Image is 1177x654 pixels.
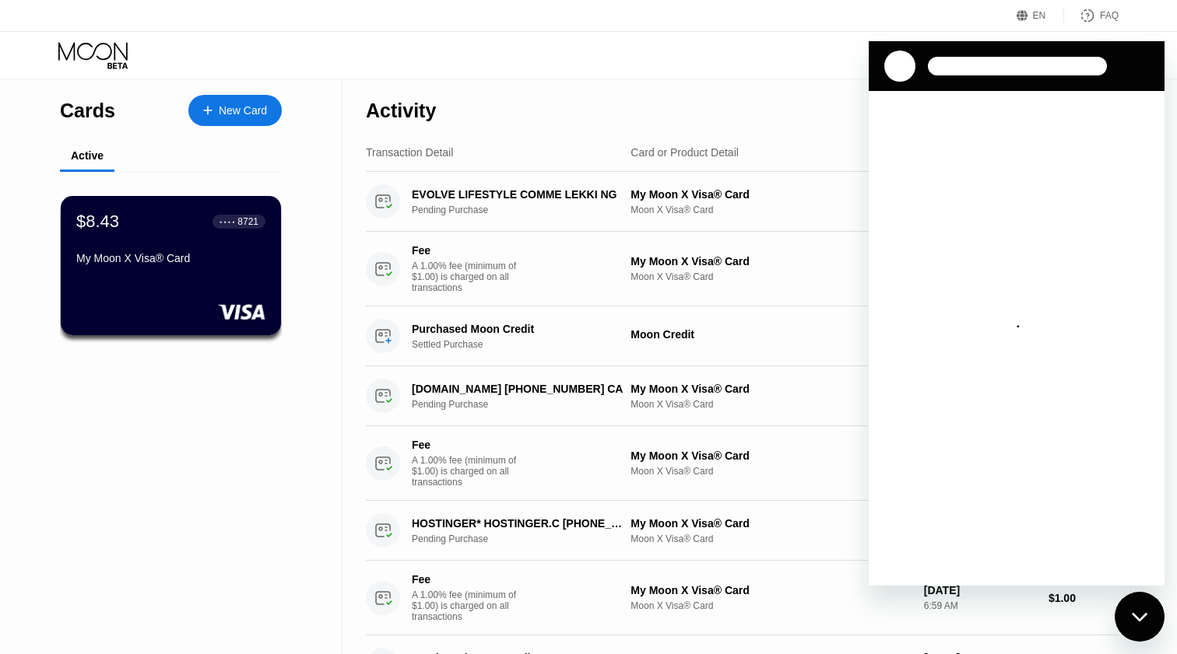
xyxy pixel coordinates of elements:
div: $1.00 [1049,592,1119,604]
div: FAQ [1100,10,1119,21]
div: Fee [412,439,521,451]
div: My Moon X Visa® Card [631,517,911,530]
div: My Moon X Visa® Card [631,449,911,462]
div: Pending Purchase [412,205,639,215]
div: Cards [60,100,115,122]
div: EN [1017,8,1064,23]
div: EVOLVE LIFESTYLE COMME LEKKI NGPending PurchaseMy Moon X Visa® CardMoon X Visa® Card[DATE]9:40 AM... [366,172,1119,232]
div: A 1.00% fee (minimum of $1.00) is charged on all transactions [412,261,529,293]
div: A 1.00% fee (minimum of $1.00) is charged on all transactions [412,455,529,488]
div: FeeA 1.00% fee (minimum of $1.00) is charged on all transactionsMy Moon X Visa® CardMoon X Visa® ... [366,232,1119,306]
div: Moon X Visa® Card [631,466,911,477]
div: Purchased Moon Credit [412,323,623,335]
div: Transaction Detail [366,146,453,159]
div: ● ● ● ● [220,219,235,224]
div: Settled Purchase [412,339,639,350]
div: FeeA 1.00% fee (minimum of $1.00) is charged on all transactionsMy Moon X Visa® CardMoon X Visa® ... [366,426,1119,501]
div: Purchased Moon CreditSettled PurchaseMoon Credit[DATE]9:37 AM$10.01 [366,306,1119,366]
div: Fee [412,244,521,257]
div: Card or Product Detail [631,146,739,159]
div: Pending Purchase [412,533,639,544]
div: 6:59 AM [924,600,1036,611]
div: 8721 [237,216,258,227]
iframe: Button to launch messaging window [1115,592,1165,642]
div: [DOMAIN_NAME] [PHONE_NUMBER] CA [412,383,623,395]
div: FAQ [1064,8,1119,23]
div: Moon X Visa® Card [631,399,911,410]
div: A 1.00% fee (minimum of $1.00) is charged on all transactions [412,589,529,622]
div: My Moon X Visa® Card [631,188,911,201]
div: HOSTINGER* HOSTINGER.C [PHONE_NUMBER] CYPending PurchaseMy Moon X Visa® CardMoon X Visa® Card[DAT... [366,501,1119,561]
div: FeeA 1.00% fee (minimum of $1.00) is charged on all transactionsMy Moon X Visa® CardMoon X Visa® ... [366,561,1119,635]
div: New Card [219,104,267,117]
iframe: Messaging window [869,41,1165,586]
div: Moon X Visa® Card [631,600,911,611]
div: My Moon X Visa® Card [631,255,911,268]
div: New Card [188,95,282,126]
div: [DOMAIN_NAME] [PHONE_NUMBER] CAPending PurchaseMy Moon X Visa® CardMoon X Visa® Card[DATE]7:30 AM... [366,366,1119,426]
div: Moon X Visa® Card [631,205,911,215]
div: HOSTINGER* HOSTINGER.C [PHONE_NUMBER] CY [412,517,623,530]
div: [DATE] [924,584,1036,596]
div: Pending Purchase [412,399,639,410]
div: Moon X Visa® Card [631,533,911,544]
div: My Moon X Visa® Card [76,252,265,264]
div: Moon Credit [631,328,911,341]
div: My Moon X Visa® Card [631,584,911,596]
div: Activity [366,100,436,122]
div: $8.43● ● ● ●8721My Moon X Visa® Card [61,196,281,335]
div: Moon X Visa® Card [631,271,911,282]
div: $8.43 [76,212,119,232]
div: EVOLVE LIFESTYLE COMME LEKKI NG [412,188,623,201]
div: Active [71,149,104,162]
div: My Moon X Visa® Card [631,383,911,395]
div: Fee [412,573,521,586]
div: EN [1033,10,1046,21]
